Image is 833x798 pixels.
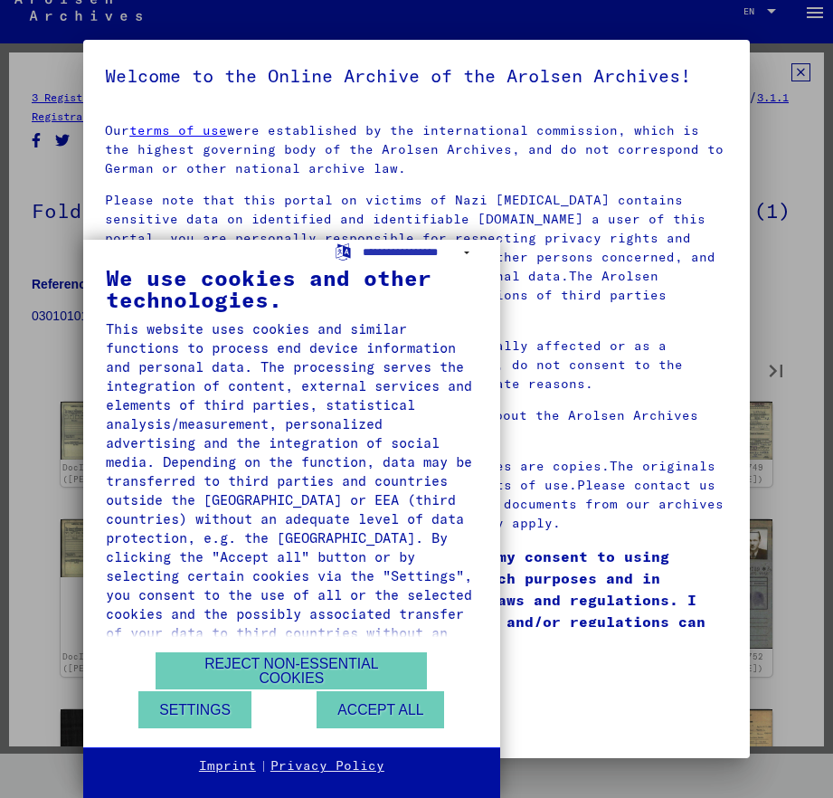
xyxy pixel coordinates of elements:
button: Accept all [317,691,444,728]
div: This website uses cookies and similar functions to process end device information and personal da... [106,319,478,661]
button: Reject non-essential cookies [156,652,427,689]
button: Settings [138,691,251,728]
a: Imprint [199,757,256,775]
div: We use cookies and other technologies. [106,267,478,310]
a: Privacy Policy [270,757,384,775]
